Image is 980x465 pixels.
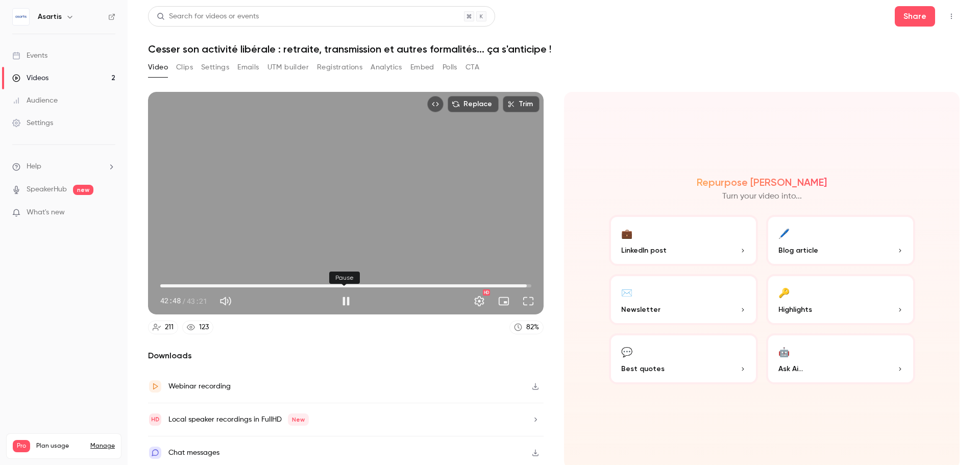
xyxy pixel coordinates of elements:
span: Blog article [778,245,818,256]
img: Asartis [13,9,29,25]
a: 82% [509,321,544,334]
span: Highlights [778,304,812,315]
h6: Asartis [38,12,62,22]
button: Embed [410,59,434,76]
button: Emails [237,59,259,76]
button: UTM builder [267,59,309,76]
button: Pause [336,291,356,311]
div: 82 % [526,322,539,333]
h1: Cesser son activité libérale : retraite, transmission et autres formalités... ça s'anticipe ! [148,43,960,55]
span: 42:48 [160,296,181,306]
div: Search for videos or events [157,11,259,22]
button: 💬Best quotes [609,333,758,384]
span: What's new [27,207,65,218]
span: Ask Ai... [778,363,803,374]
button: Video [148,59,168,76]
span: New [288,413,309,426]
button: 💼LinkedIn post [609,215,758,266]
button: Turn on miniplayer [494,291,514,311]
li: help-dropdown-opener [12,161,115,172]
a: 211 [148,321,178,334]
a: SpeakerHub [27,184,67,195]
button: Full screen [518,291,538,311]
h2: Repurpose [PERSON_NAME] [697,176,827,188]
div: 123 [199,322,209,333]
div: Videos [12,73,48,83]
span: new [73,185,93,195]
div: 🖊️ [778,225,790,241]
span: 43:21 [187,296,207,306]
a: Manage [90,442,115,450]
button: Analytics [371,59,402,76]
div: 💼 [621,225,632,241]
button: Registrations [317,59,362,76]
div: Pause [329,272,360,284]
button: Clips [176,59,193,76]
span: Help [27,161,41,172]
div: 🤖 [778,344,790,359]
button: Settings [201,59,229,76]
span: Plan usage [36,442,84,450]
span: / [182,296,186,306]
a: 123 [182,321,213,334]
button: Replace [448,96,499,112]
div: 211 [165,322,174,333]
button: Mute [215,291,236,311]
button: 🔑Highlights [766,274,915,325]
iframe: Noticeable Trigger [103,208,115,217]
span: Pro [13,440,30,452]
button: Settings [469,291,489,311]
div: Audience [12,95,58,106]
button: 🤖Ask Ai... [766,333,915,384]
button: Trim [503,96,540,112]
div: 💬 [621,344,632,359]
div: ✉️ [621,284,632,300]
span: Newsletter [621,304,660,315]
div: Settings [12,118,53,128]
button: CTA [465,59,479,76]
div: Chat messages [168,447,219,459]
span: LinkedIn post [621,245,667,256]
p: Turn your video into... [722,190,802,203]
button: Share [895,6,935,27]
button: Polls [443,59,457,76]
button: Embed video [427,96,444,112]
div: 42:48 [160,296,207,306]
h2: Downloads [148,350,544,362]
div: 🔑 [778,284,790,300]
span: Best quotes [621,363,665,374]
button: 🖊️Blog article [766,215,915,266]
div: Events [12,51,47,61]
div: Webinar recording [168,380,231,393]
button: ✉️Newsletter [609,274,758,325]
div: Local speaker recordings in FullHD [168,413,309,426]
button: Top Bar Actions [943,8,960,25]
div: HD [483,289,490,296]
